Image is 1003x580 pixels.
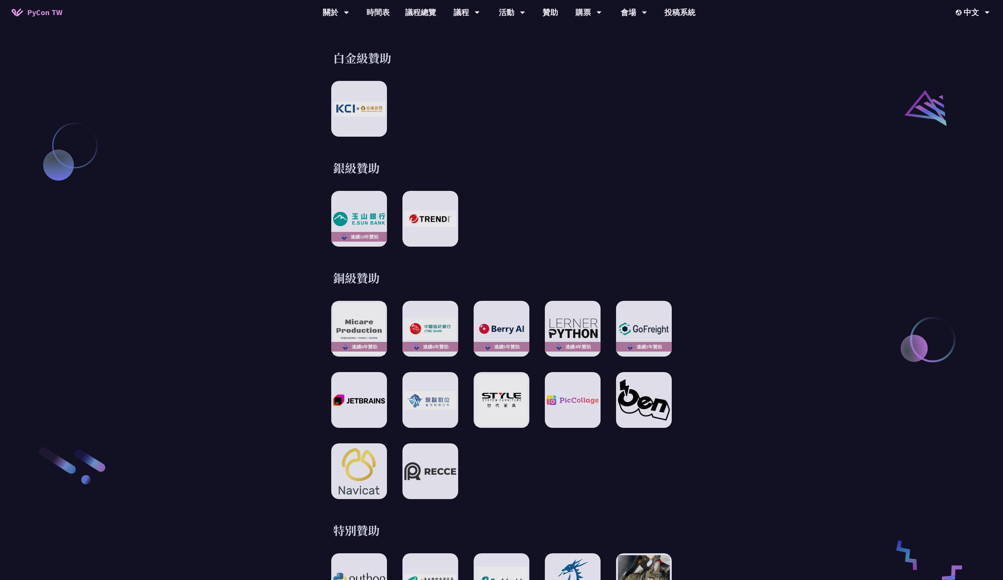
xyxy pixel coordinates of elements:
img: Recce | join us [404,462,456,480]
img: E.SUN Commercial Bank [333,212,385,226]
h3: 特別贊助 [333,522,670,538]
div: 連續5年贊助 [474,342,529,352]
img: 趨勢科技 Trend Micro [404,211,456,227]
div: 連續4年贊助 [545,342,601,352]
img: sponsor-logo-diamond [341,342,350,352]
img: KCI-Global x TCVC [333,101,385,117]
h3: 銅級贊助 [333,270,670,285]
h3: 銀級贊助 [333,160,670,175]
img: sponsor-logo-diamond [555,342,563,352]
img: Berry AI [476,322,527,336]
img: sponsor-logo-diamond [483,342,492,352]
img: CTBC Bank [404,317,456,340]
img: sponsor-logo-diamond [412,342,421,352]
img: Micare Production [333,303,385,355]
img: 深智數位 [404,391,456,409]
img: Home icon of PyCon TW 2025 [12,9,23,16]
img: PicCollage Company [547,395,599,405]
span: PyCon TW [27,7,62,18]
img: sponsor-logo-diamond [340,232,349,242]
a: PyCon TW [4,3,70,22]
img: STYLE [476,374,527,426]
img: JetBrains [333,395,385,406]
div: 連續6年贊助 [402,342,458,352]
img: Oen Tech [618,379,670,420]
img: sponsor-logo-diamond [626,342,635,352]
div: 連續3年贊助 [616,342,672,352]
h3: 白金級贊助 [333,50,670,65]
img: GoFreight [618,320,670,338]
img: LernerPython [547,318,599,340]
div: 連續6年贊助 [331,342,387,352]
div: 連續10年贊助 [331,232,387,242]
img: Navicat [333,444,385,499]
img: Locale Icon [956,10,964,15]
